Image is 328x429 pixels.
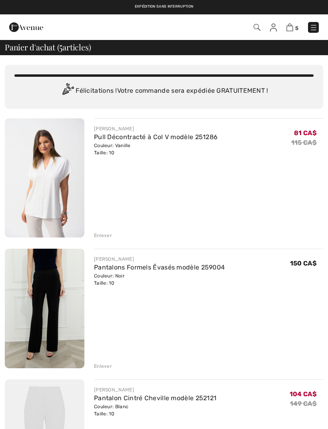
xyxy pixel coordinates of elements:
img: Pantalons Formels Évasés modèle 259004 [5,249,84,368]
span: 5 [295,25,298,31]
img: Menu [310,24,318,32]
img: Recherche [254,24,260,31]
a: 1ère Avenue [9,23,43,30]
span: 5 [59,41,62,52]
div: Couleur: Noir Taille: 10 [94,272,225,287]
div: Félicitations ! Votre commande sera expédiée GRATUITEMENT ! [14,83,314,99]
div: Couleur: Vanille Taille: 10 [94,142,218,156]
s: 149 CA$ [290,400,317,407]
img: Congratulation2.svg [60,83,76,99]
span: 81 CA$ [294,129,317,137]
div: Enlever [94,363,112,370]
div: Enlever [94,232,112,239]
a: 5 [286,22,298,32]
div: [PERSON_NAME] [94,125,218,132]
div: [PERSON_NAME] [94,255,225,263]
img: Panier d'achat [286,24,293,31]
div: [PERSON_NAME] [94,386,216,393]
s: 115 CA$ [291,139,317,146]
span: 104 CA$ [290,390,317,398]
img: 1ère Avenue [9,19,43,35]
span: 150 CA$ [290,259,317,267]
div: Couleur: Blanc Taille: 10 [94,403,216,417]
img: Pull Décontracté à Col V modèle 251286 [5,118,84,237]
a: Pantalon Cintré Cheville modèle 252121 [94,394,216,402]
a: Pull Décontracté à Col V modèle 251286 [94,133,218,141]
span: Panier d'achat ( articles) [5,43,91,51]
img: Mes infos [270,24,277,32]
a: Pantalons Formels Évasés modèle 259004 [94,263,225,271]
